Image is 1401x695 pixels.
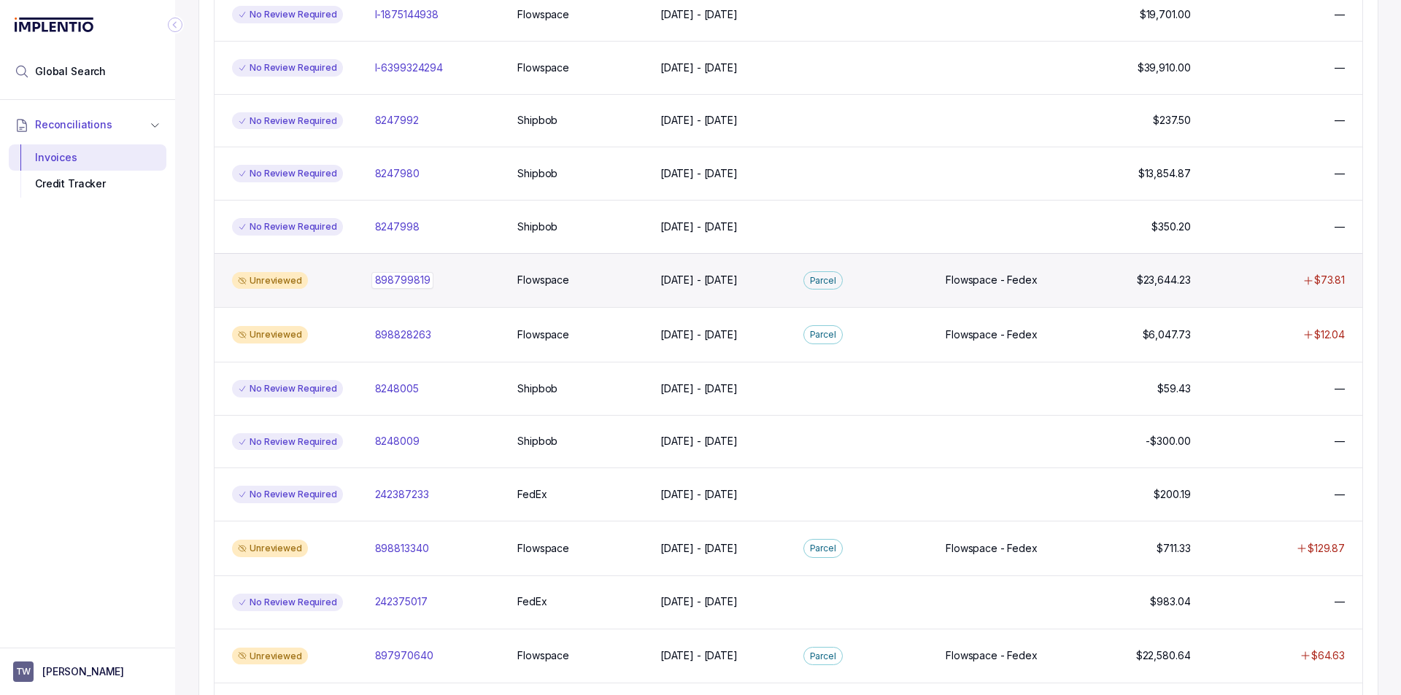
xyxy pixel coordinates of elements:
p: Shipbob [517,220,557,234]
p: Flowspace [517,61,569,75]
p: — [1335,434,1345,449]
p: — [1335,220,1345,234]
p: $237.50 [1153,113,1190,128]
p: 8247992 [375,113,419,128]
p: $200.19 [1154,487,1190,502]
div: No Review Required [232,112,343,130]
div: Invoices [20,144,155,171]
div: No Review Required [232,433,343,451]
p: [DATE] - [DATE] [660,434,738,449]
p: [DATE] - [DATE] [660,61,738,75]
p: 8248005 [375,381,419,396]
p: $39,910.00 [1138,61,1191,75]
p: $23,644.23 [1137,273,1191,287]
p: [PERSON_NAME] [42,664,124,679]
button: User initials[PERSON_NAME] [13,661,162,682]
p: [DATE] - [DATE] [660,541,738,556]
p: Parcel [810,273,836,288]
div: Reconciliations [9,141,166,201]
p: 8247980 [375,166,420,181]
p: Shipbob [517,381,557,396]
div: Unreviewed [232,648,308,665]
div: No Review Required [232,380,343,397]
p: Flowspace [517,327,569,342]
p: Shipbob [517,166,557,181]
p: $13,854.87 [1138,166,1191,181]
div: Unreviewed [232,326,308,343]
p: $983.04 [1150,594,1190,609]
p: $22,580.64 [1136,648,1191,663]
p: Parcel [810,649,836,664]
p: 8248009 [375,434,420,449]
p: — [1335,113,1345,128]
div: Unreviewed [232,540,308,557]
p: [DATE] - [DATE] [660,220,738,234]
p: Flowspace - Fedex [946,327,1038,342]
p: Shipbob [517,113,557,128]
p: Shipbob [517,434,557,449]
p: 897970640 [375,648,433,663]
p: $6,047.73 [1143,327,1191,342]
div: No Review Required [232,59,343,77]
button: Reconciliations [9,109,166,141]
p: [DATE] - [DATE] [660,487,738,502]
p: — [1335,594,1345,609]
p: Flowspace - Fedex [946,273,1038,287]
p: $129.87 [1308,541,1345,556]
span: User initials [13,661,34,682]
p: $350.20 [1151,220,1190,234]
p: $19,701.00 [1140,7,1191,22]
p: I-1875144938 [375,7,439,22]
div: No Review Required [232,6,343,23]
div: Credit Tracker [20,171,155,197]
p: 8247998 [375,220,420,234]
p: [DATE] - [DATE] [660,381,738,396]
p: Flowspace - Fedex [946,648,1038,663]
p: FedEx [517,487,547,502]
p: $59.43 [1157,381,1190,396]
p: Flowspace - Fedex [946,541,1038,556]
p: [DATE] - [DATE] [660,113,738,128]
p: I-6399324294 [375,61,443,75]
div: No Review Required [232,165,343,182]
p: Flowspace [517,648,569,663]
p: 242387233 [375,487,429,502]
p: — [1335,61,1345,75]
p: — [1335,166,1345,181]
div: Unreviewed [232,272,308,290]
span: Global Search [35,64,106,79]
div: No Review Required [232,486,343,503]
span: Reconciliations [35,117,112,132]
p: $73.81 [1314,273,1345,287]
p: [DATE] - [DATE] [660,7,738,22]
p: Parcel [810,541,836,556]
p: -$300.00 [1146,434,1190,449]
p: [DATE] - [DATE] [660,327,738,342]
p: $711.33 [1157,541,1190,556]
p: 242375017 [375,594,428,609]
p: [DATE] - [DATE] [660,166,738,181]
p: 898813340 [375,541,429,556]
p: $12.04 [1314,327,1345,342]
div: Collapse Icon [166,16,184,34]
p: [DATE] - [DATE] [660,648,738,663]
p: 898799819 [371,272,434,288]
p: — [1335,7,1345,22]
p: Flowspace [517,7,569,22]
p: [DATE] - [DATE] [660,273,738,287]
p: — [1335,381,1345,396]
p: 898828263 [375,327,431,342]
div: No Review Required [232,218,343,236]
p: Parcel [810,327,836,342]
p: — [1335,487,1345,502]
p: Flowspace [517,541,569,556]
p: [DATE] - [DATE] [660,594,738,609]
div: No Review Required [232,594,343,611]
p: $64.63 [1311,648,1345,663]
p: Flowspace [517,273,569,287]
p: FedEx [517,594,547,609]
